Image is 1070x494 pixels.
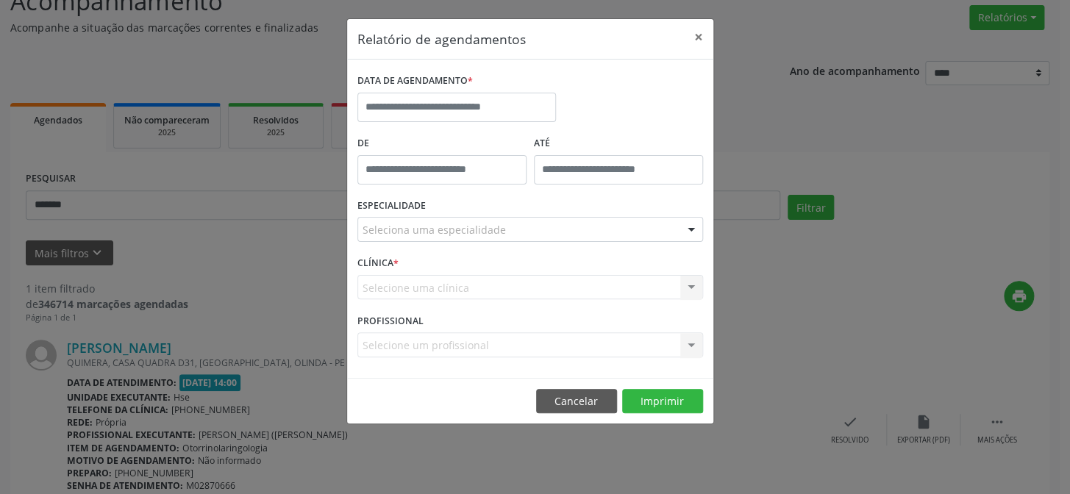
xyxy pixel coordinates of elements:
[357,29,526,49] h5: Relatório de agendamentos
[357,252,399,275] label: CLÍNICA
[357,70,473,93] label: DATA DE AGENDAMENTO
[622,389,703,414] button: Imprimir
[357,132,527,155] label: De
[363,222,506,237] span: Seleciona uma especialidade
[684,19,713,55] button: Close
[536,389,617,414] button: Cancelar
[357,309,424,332] label: PROFISSIONAL
[534,132,703,155] label: ATÉ
[357,195,426,218] label: ESPECIALIDADE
